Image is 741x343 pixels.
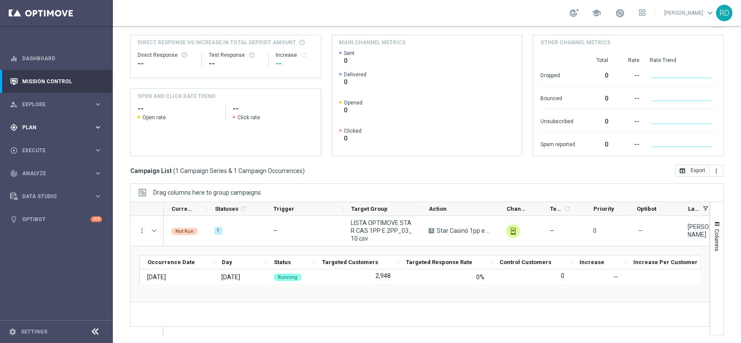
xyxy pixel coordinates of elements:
[22,194,94,199] span: Data Studio
[428,228,434,233] span: A
[153,189,261,196] div: Row Groups
[214,227,222,235] div: 1
[276,52,314,59] div: Increase
[138,227,146,235] i: more_vert
[175,167,303,175] span: 1 Campaign Series & 1 Campaign Occurrences
[138,39,296,46] span: Direct Response VS Increase In Total Deposit Amount
[273,227,278,234] span: —
[273,206,294,212] span: Trigger
[10,170,102,177] button: track_changes Analyze keyboard_arrow_right
[585,137,608,150] div: 0
[171,227,198,235] colored-tag: Not Run
[10,124,94,131] div: Plan
[147,273,166,281] div: 03 Oct 2025
[240,205,247,212] i: refresh
[540,68,575,82] div: Dropped
[130,167,305,175] h3: Campaign List
[238,204,247,213] span: Calculate column
[22,171,94,176] span: Analyze
[21,329,47,334] a: Settings
[344,50,355,57] span: Sent
[344,99,362,106] span: Opened
[22,208,91,231] a: Optibot
[637,206,656,212] span: Optibot
[142,114,166,121] span: Open rate
[221,273,240,281] div: Friday
[22,70,102,93] a: Mission Control
[278,274,297,280] span: Running
[300,52,307,59] i: refresh
[10,216,102,223] button: lightbulb Optibot +10
[10,170,18,177] i: track_changes
[688,206,699,212] span: Last Modified By
[94,100,102,108] i: keyboard_arrow_right
[709,165,724,177] button: more_vert
[138,104,218,114] h2: --
[171,206,192,212] span: Current Status
[351,206,388,212] span: Target Group
[406,259,472,265] span: Targeted Response Rate
[10,78,102,85] button: Mission Control
[10,170,94,177] div: Analyze
[649,57,716,64] div: Rate Trend
[618,91,639,105] div: --
[322,259,378,265] span: Targeted Customers
[675,165,709,177] button: open_in_browser Export
[10,70,102,93] div: Mission Control
[339,39,405,46] h4: Main channel metrics
[276,59,314,69] div: --
[618,57,639,64] div: Rate
[592,8,601,18] span: school
[675,167,724,174] multiple-options-button: Export to CSV
[9,328,16,336] i: settings
[10,147,102,154] button: play_circle_outline Execute keyboard_arrow_right
[633,259,698,265] span: Increase Per Customer
[138,59,194,69] div: --
[233,104,313,114] h2: --
[22,102,94,107] span: Explore
[500,259,551,265] span: Control Customers
[613,274,618,281] span: —
[10,147,18,154] i: play_circle_outline
[10,216,18,223] i: lightbulb
[564,205,571,212] i: refresh
[437,227,491,235] span: Star Casinò 1pp e 2pp CB Perso 25% fino a 500€
[618,114,639,127] div: --
[10,124,102,131] button: gps_fixed Plan keyboard_arrow_right
[22,47,102,70] a: Dashboard
[10,101,102,108] button: person_search Explore keyboard_arrow_right
[94,146,102,154] i: keyboard_arrow_right
[10,147,94,154] div: Execute
[10,55,102,62] div: equalizer Dashboard
[507,206,527,212] span: Channel
[344,57,355,65] span: 0
[22,148,94,153] span: Execute
[138,92,215,100] h4: OPEN AND CLICK RATE TREND
[705,8,715,18] span: keyboard_arrow_down
[209,52,262,59] div: Test Response
[344,127,362,134] span: Clicked
[540,137,575,150] div: Spam reported
[22,125,94,130] span: Plan
[10,124,18,131] i: gps_fixed
[273,273,302,281] colored-tag: Running
[10,193,102,200] button: Data Studio keyboard_arrow_right
[153,189,261,196] span: Drag columns here to group campaigns
[94,169,102,177] i: keyboard_arrow_right
[344,134,362,142] span: 0
[10,101,18,108] i: person_search
[476,273,484,281] div: 0%
[585,91,608,105] div: 0
[351,219,414,242] span: LISTA OPTIMOVE STAR CAS 1PP E 2PP_03_10.csv
[713,167,720,174] i: more_vert
[237,114,260,121] span: Click rate
[222,259,232,265] span: Day
[10,101,94,108] div: Explore
[585,68,608,82] div: 0
[585,114,608,127] div: 0
[593,206,614,212] span: Priority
